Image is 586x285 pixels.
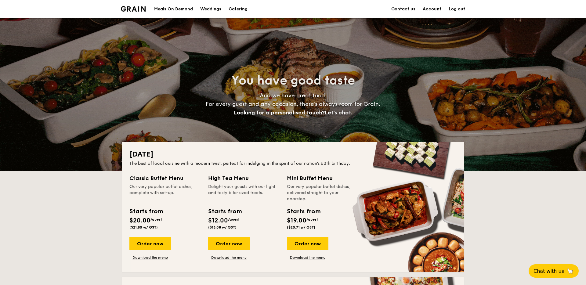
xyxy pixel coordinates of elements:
span: ($21.80 w/ GST) [129,225,158,229]
span: Let's chat. [325,109,353,116]
div: Order now [287,237,328,250]
div: The best of local cuisine with a modern twist, perfect for indulging in the spirit of our nation’... [129,161,457,167]
a: Download the menu [287,255,328,260]
span: ($13.08 w/ GST) [208,225,237,229]
span: /guest [306,217,318,222]
span: $20.00 [129,217,150,224]
span: 🦙 [566,268,574,275]
div: Classic Buffet Menu [129,174,201,182]
span: Looking for a personalised touch? [234,109,325,116]
div: Our very popular buffet dishes, complete with set-up. [129,184,201,202]
a: Logotype [121,6,146,12]
span: And we have great food. For every guest and any occasion, there’s always room for Grain. [206,92,380,116]
div: Order now [129,237,171,250]
span: /guest [228,217,240,222]
span: You have good taste [231,73,355,88]
div: Mini Buffet Menu [287,174,358,182]
div: Order now [208,237,250,250]
span: ($20.71 w/ GST) [287,225,315,229]
div: Starts from [287,207,320,216]
div: Delight your guests with our light and tasty bite-sized treats. [208,184,280,202]
a: Download the menu [208,255,250,260]
span: $12.00 [208,217,228,224]
img: Grain [121,6,146,12]
span: /guest [150,217,162,222]
span: $19.00 [287,217,306,224]
div: Starts from [208,207,241,216]
div: High Tea Menu [208,174,280,182]
div: Starts from [129,207,163,216]
button: Chat with us🦙 [529,264,579,278]
a: Download the menu [129,255,171,260]
div: Our very popular buffet dishes, delivered straight to your doorstep. [287,184,358,202]
h2: [DATE] [129,150,457,159]
span: Chat with us [534,268,564,274]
